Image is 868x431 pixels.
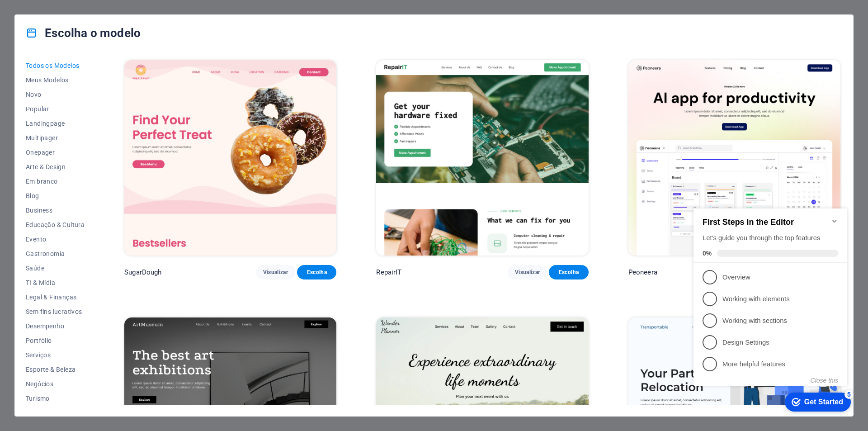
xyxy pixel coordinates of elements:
span: Multipager [26,134,85,142]
div: 5 [155,194,164,204]
button: Negócios [26,377,85,391]
div: Get Started [114,203,153,211]
button: Onepager [26,145,85,160]
button: Novo [26,87,85,102]
span: Landingpage [26,120,85,127]
button: Landingpage [26,116,85,131]
p: More helpful features [33,164,141,174]
button: Meus Modelos [26,73,85,87]
span: Portfólio [26,337,85,344]
img: Peoneera [628,60,840,256]
button: Portfólio [26,333,85,348]
li: Overview [4,71,157,93]
span: Escolha [556,269,581,276]
button: Serviços [26,348,85,362]
p: Design Settings [33,142,141,152]
span: Onepager [26,149,85,156]
button: Close this [121,181,148,189]
button: Escolha [549,265,588,279]
img: RepairIT [376,60,588,256]
button: Turismo [26,391,85,406]
button: Esporte & Beleza [26,362,85,377]
p: SugarDough [124,268,161,277]
button: Visualizar [508,265,547,279]
li: More helpful features [4,158,157,180]
p: Overview [33,77,141,87]
button: Escolha [297,265,336,279]
p: RepairIT [376,268,401,277]
span: Visualizar [515,269,540,276]
button: Todos os Modelos [26,58,85,73]
span: Esporte & Beleza [26,366,85,373]
button: Visualizar [256,265,295,279]
span: Evento [26,236,85,243]
span: Arte & Design [26,163,85,171]
span: Em branco [26,178,85,185]
h4: Escolha o modelo [26,26,141,40]
button: Business [26,203,85,218]
li: Working with sections [4,114,157,136]
button: Sem fins lucrativos [26,304,85,319]
button: Educação & Cultura [26,218,85,232]
span: Blog [26,192,85,199]
span: Escolha [304,269,329,276]
div: Let's guide you through the top features [13,38,148,47]
h2: First Steps in the Editor [13,22,148,32]
span: Todos os Modelos [26,62,85,69]
button: Saúde [26,261,85,275]
span: Educação & Cultura [26,221,85,228]
div: Minimize checklist [141,22,148,29]
span: Popular [26,105,85,113]
button: Legal & Finanças [26,290,85,304]
button: Evento [26,232,85,246]
img: SugarDough [124,60,336,256]
span: 0% [13,54,27,62]
p: Working with elements [33,99,141,109]
span: Saúde [26,265,85,272]
button: Popular [26,102,85,116]
li: Working with elements [4,93,157,114]
span: Gastronomia [26,250,85,257]
button: TI & Mídia [26,275,85,290]
span: Turismo [26,395,85,402]
span: Serviços [26,351,85,359]
span: Legal & Finanças [26,294,85,301]
span: Negócios [26,380,85,388]
span: TI & Mídia [26,279,85,286]
span: Desempenho [26,322,85,330]
p: Peoneera [628,268,657,277]
span: Novo [26,91,85,98]
span: Meus Modelos [26,76,85,84]
span: Visualizar [263,269,288,276]
button: Em branco [26,174,85,189]
button: Gastronomia [26,246,85,261]
p: Working with sections [33,121,141,130]
span: Business [26,207,85,214]
button: Arte & Design [26,160,85,174]
button: Blog [26,189,85,203]
span: Sem fins lucrativos [26,308,85,315]
button: Desempenho [26,319,85,333]
button: Multipager [26,131,85,145]
li: Design Settings [4,136,157,158]
div: Get Started 5 items remaining, 0% complete [95,197,161,216]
